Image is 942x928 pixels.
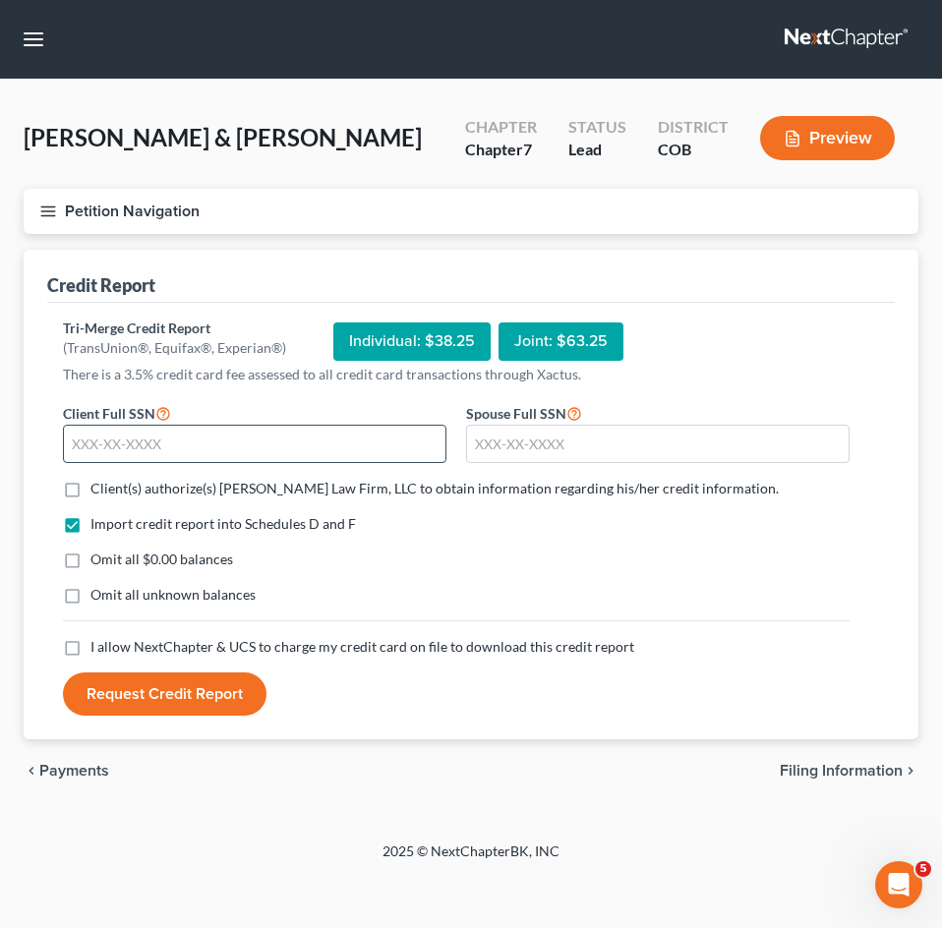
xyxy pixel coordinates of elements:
[63,319,286,338] div: Tri-Merge Credit Report
[658,116,729,139] div: District
[465,139,537,161] div: Chapter
[465,116,537,139] div: Chapter
[24,189,918,234] button: Petition Navigation
[568,139,626,161] div: Lead
[24,763,109,779] button: chevron_left Payments
[24,123,422,151] span: [PERSON_NAME] & [PERSON_NAME]
[466,405,566,422] span: Spouse Full SSN
[39,763,109,779] span: Payments
[658,139,729,161] div: COB
[90,515,356,532] span: Import credit report into Schedules D and F
[63,672,266,716] button: Request Credit Report
[63,425,446,464] input: XXX-XX-XXXX
[90,551,233,567] span: Omit all $0.00 balances
[63,365,850,384] p: There is a 3.5% credit card fee assessed to all credit card transactions through Xactus.
[780,763,918,779] button: Filing Information chevron_right
[63,338,286,358] div: (TransUnion®, Equifax®, Experian®)
[915,861,931,877] span: 5
[24,763,39,779] i: chevron_left
[499,322,623,361] div: Joint: $63.25
[523,140,532,158] span: 7
[875,861,922,908] iframe: Intercom live chat
[117,841,825,877] div: 2025 © NextChapterBK, INC
[47,273,155,297] div: Credit Report
[90,638,634,655] span: I allow NextChapter & UCS to charge my credit card on file to download this credit report
[90,586,256,603] span: Omit all unknown balances
[568,116,626,139] div: Status
[90,480,779,496] span: Client(s) authorize(s) [PERSON_NAME] Law Firm, LLC to obtain information regarding his/her credit...
[780,763,903,779] span: Filing Information
[333,322,491,361] div: Individual: $38.25
[903,763,918,779] i: chevron_right
[760,116,895,160] button: Preview
[466,425,850,464] input: XXX-XX-XXXX
[63,405,155,422] span: Client Full SSN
